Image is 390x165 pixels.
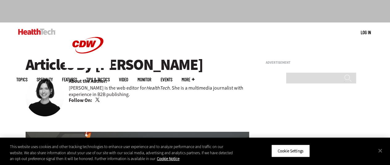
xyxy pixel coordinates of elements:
button: Cookie Settings [271,144,310,157]
span: More [182,77,195,82]
a: More information about your privacy [157,156,179,161]
a: CDW [65,63,111,70]
button: Close [373,144,387,157]
img: Jordan Scott [26,78,64,116]
img: Home [18,29,55,35]
a: Tips & Tactics [86,77,110,82]
div: This website uses cookies and other tracking technologies to enhance user experience and to analy... [10,144,234,162]
b: Follow On: [69,97,92,104]
a: Log in [361,30,371,35]
span: Specialty [37,77,53,82]
p: [PERSON_NAME] is the web editor for . She is a multimedia journalist with experience in B2B publi... [69,85,249,98]
span: Topics [16,77,27,82]
a: Events [161,77,172,82]
a: Features [62,77,77,82]
img: Home [65,22,111,68]
iframe: advertisement [265,67,358,144]
a: Twitter [95,98,101,103]
a: MonITor [138,77,151,82]
a: Video [119,77,128,82]
div: User menu [361,29,371,36]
